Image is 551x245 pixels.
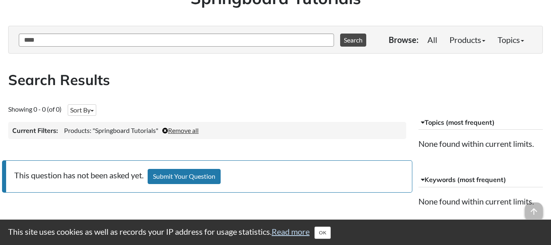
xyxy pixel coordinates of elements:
[525,203,543,213] a: arrow_upward
[421,31,443,48] a: All
[93,126,158,134] span: "Springboard Tutorials"
[8,70,543,90] h2: Search Results
[418,138,543,149] li: None found within current limits.
[491,31,530,48] a: Topics
[148,169,221,184] a: Submit Your Question
[68,104,96,116] button: Sort By
[389,34,418,45] p: Browse:
[2,160,412,193] p: This question has not been asked yet.
[525,202,543,220] span: arrow_upward
[418,115,543,130] button: Topics (most frequent)
[443,31,491,48] a: Products
[8,105,62,113] span: Showing 0 - 0 (of 0)
[314,227,331,239] button: Close
[340,34,366,47] button: Search
[418,173,543,187] button: Keywords (most frequent)
[272,227,310,236] a: Read more
[162,126,199,134] a: Remove all
[64,126,91,134] span: Products:
[12,126,58,135] h3: Current Filters
[418,196,543,207] li: None found within current limits.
